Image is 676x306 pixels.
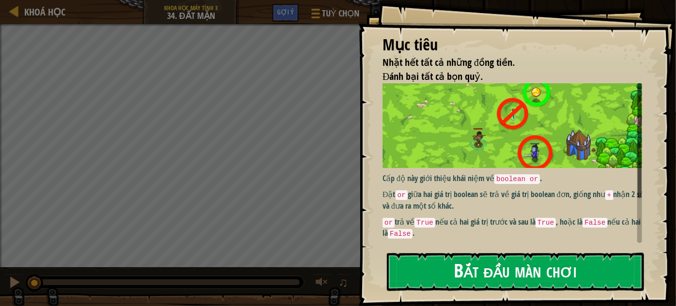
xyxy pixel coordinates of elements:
[383,216,649,239] p: trả về nếu cả hai giá trị trước và sau là , hoặc là nếu cả hai là .
[583,218,607,228] code: False
[24,5,65,18] span: Khoá học
[383,83,649,168] img: Salted earth
[370,70,640,84] li: Đánh bại tất cả bọn quỷ.
[304,4,365,27] button: Tuỳ chọn
[383,34,642,56] div: Mục tiêu
[338,275,348,290] span: ♫
[494,174,540,184] code: boolean or
[388,229,413,239] code: False
[383,70,483,83] span: Đánh bại tất cả bọn quỷ.
[19,5,65,18] a: Khoá học
[322,7,359,20] span: Tuỳ chọn
[312,274,332,293] button: Tùy chỉnh âm lượng
[396,190,408,200] code: or
[277,7,294,16] span: Gợi ý
[370,56,640,70] li: Nhặt hết tất cả những đồng tiền.
[387,253,644,291] button: Bắt đầu màn chơi
[605,190,614,200] code: +
[415,218,435,228] code: True
[383,173,649,184] p: Cấp độ này giới thiệu khái niệm về .
[383,189,649,211] p: Đặt giữa hai giá trị boolean sẽ trả về giá trị boolean đơn, giống như nhận 2 số và đưa ra một số ...
[536,218,556,228] code: True
[383,218,395,228] code: or
[383,56,515,69] span: Nhặt hết tất cả những đồng tiền.
[337,274,353,293] button: ♫
[358,274,377,293] button: Bật tắt chế độ toàn màn hình
[5,274,24,293] button: Ctrl + P: Pause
